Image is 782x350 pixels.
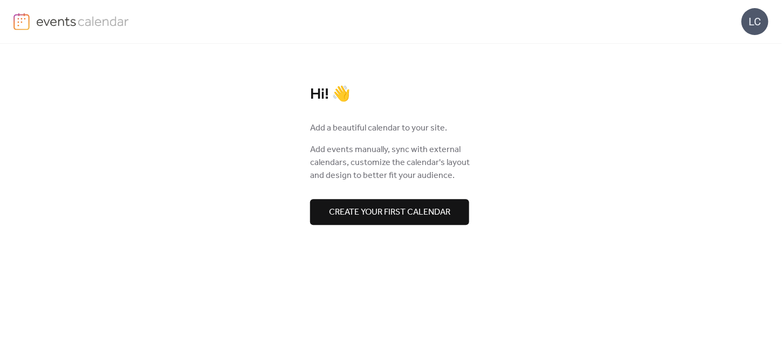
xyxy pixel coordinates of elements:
[742,8,769,35] div: LC
[310,143,472,182] span: Add events manually, sync with external calendars, customize the calendar's layout and design to ...
[310,122,447,135] span: Add a beautiful calendar to your site.
[36,13,129,29] img: logo-type
[310,85,472,104] div: Hi! 👋
[329,206,450,219] span: Create your first calendar
[13,13,30,30] img: logo
[310,199,469,225] button: Create your first calendar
